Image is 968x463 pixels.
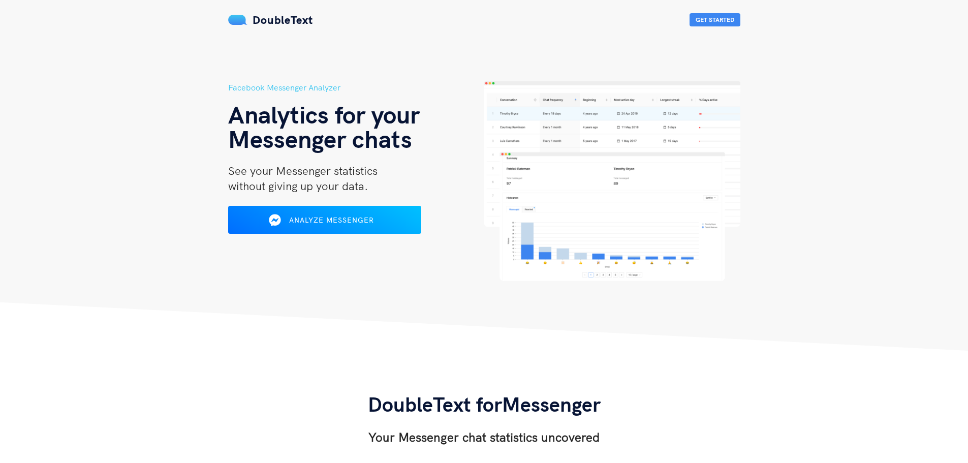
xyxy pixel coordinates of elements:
h3: Your Messenger chat statistics uncovered [368,429,601,445]
img: mS3x8y1f88AAAAABJRU5ErkJggg== [228,15,247,25]
span: DoubleText for Messenger [368,391,601,417]
span: without giving up your data. [228,179,368,193]
a: DoubleText [228,13,313,27]
span: Analyze Messenger [289,215,374,225]
span: DoubleText [253,13,313,27]
h5: Facebook Messenger Analyzer [228,81,484,94]
span: See your Messenger statistics [228,164,378,178]
button: Analyze Messenger [228,206,421,234]
span: Analytics for your [228,99,420,130]
button: Get Started [690,13,740,26]
span: Messenger chats [228,124,412,154]
img: hero [484,81,740,281]
a: Analyze Messenger [228,219,421,228]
